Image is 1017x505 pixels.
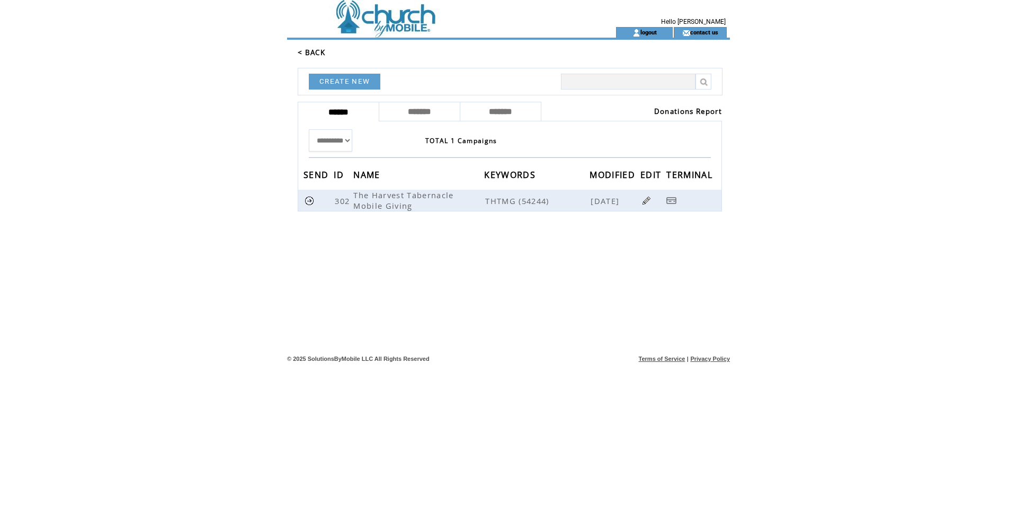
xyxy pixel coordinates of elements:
[304,166,331,186] span: SEND
[334,171,346,178] a: ID
[690,29,718,36] a: contact us
[484,171,538,178] a: KEYWORDS
[632,29,640,37] img: account_icon.gif
[353,166,382,186] span: NAME
[590,171,638,178] a: MODIFIED
[661,18,726,25] span: Hello [PERSON_NAME]
[640,29,657,36] a: logout
[654,107,722,116] a: Donations Report
[298,48,325,57] a: < BACK
[687,356,689,362] span: |
[484,166,538,186] span: KEYWORDS
[682,29,690,37] img: contact_us_icon.gif
[666,166,715,186] span: TERMINAL
[639,356,685,362] a: Terms of Service
[334,166,346,186] span: ID
[485,196,588,206] span: THTMG (54244)
[425,136,497,145] span: TOTAL 1 Campaigns
[353,171,382,178] a: NAME
[335,196,352,206] span: 302
[591,196,622,206] span: [DATE]
[287,356,430,362] span: © 2025 SolutionsByMobile LLC All Rights Reserved
[590,166,638,186] span: MODIFIED
[353,190,453,211] span: The Harvest Tabernacle Mobile Giving
[640,166,664,186] span: EDIT
[690,356,730,362] a: Privacy Policy
[309,74,380,90] a: CREATE NEW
